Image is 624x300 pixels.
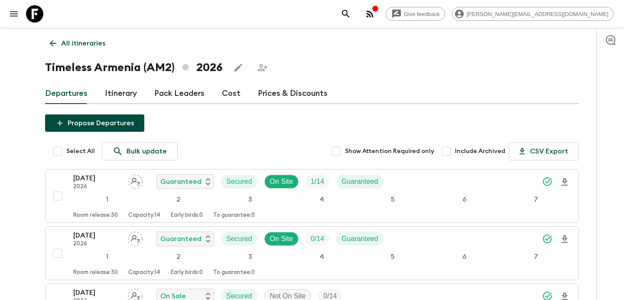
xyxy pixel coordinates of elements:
div: 5 [359,251,427,262]
div: 5 [359,194,427,205]
svg: Synced Successfully [542,234,552,244]
p: Secured [226,234,252,244]
p: Guaranteed [341,176,378,187]
span: Show Attention Required only [345,147,434,156]
p: Guaranteed [341,234,378,244]
button: CSV Export [509,142,579,160]
div: Secured [221,232,257,246]
div: 2 [145,251,213,262]
span: Include Archived [455,147,505,156]
span: Assign pack leader [128,291,143,298]
span: Assign pack leader [128,177,143,184]
button: [DATE]2026Assign pack leaderGuaranteedSecuredOn SiteTrip FillGuaranteed1234567Room release:30Capa... [45,226,579,280]
p: On Site [270,176,293,187]
a: All itineraries [45,35,110,52]
p: Room release: 30 [73,269,118,276]
div: [PERSON_NAME][EMAIL_ADDRESS][DOMAIN_NAME] [452,7,614,21]
h1: Timeless Armenia (AM2) 2026 [45,59,223,76]
div: Secured [221,175,257,189]
p: To guarantee: 0 [213,212,255,219]
div: On Site [264,175,299,189]
a: Give feedback [386,7,445,21]
p: Capacity: 14 [128,212,160,219]
p: Room release: 30 [73,212,118,219]
p: Early birds: 0 [171,212,203,219]
div: 6 [430,194,498,205]
button: [DATE]2026Assign pack leaderGuaranteedSecuredOn SiteTrip FillGuaranteed1234567Room release:30Capa... [45,169,579,223]
p: On Site [270,234,293,244]
p: Capacity: 14 [128,269,160,276]
div: 3 [216,251,284,262]
a: Pack Leaders [154,83,205,104]
button: Propose Departures [45,114,144,132]
p: Bulk update [127,146,167,157]
div: Trip Fill [305,175,329,189]
div: Trip Fill [305,232,329,246]
div: 3 [216,194,284,205]
div: 7 [502,251,570,262]
div: 1 [73,194,141,205]
a: Prices & Discounts [258,83,328,104]
button: menu [5,5,23,23]
span: Select All [66,147,95,156]
p: Secured [226,176,252,187]
p: 1 / 14 [311,176,324,187]
p: Early birds: 0 [171,269,203,276]
p: Guaranteed [160,176,201,187]
a: Cost [222,83,240,104]
div: On Site [264,232,299,246]
a: Departures [45,83,88,104]
p: Guaranteed [160,234,201,244]
span: Assign pack leader [128,234,143,241]
p: [DATE] [73,230,121,241]
a: Itinerary [105,83,137,104]
div: 7 [502,194,570,205]
p: 2026 [73,183,121,190]
div: 1 [73,251,141,262]
svg: Download Onboarding [559,234,570,245]
div: 2 [145,194,213,205]
span: Give feedback [399,11,445,17]
svg: Download Onboarding [559,177,570,187]
p: 0 / 14 [311,234,324,244]
p: All itineraries [61,38,105,49]
p: [DATE] [73,287,121,298]
div: 4 [288,251,356,262]
span: [PERSON_NAME][EMAIL_ADDRESS][DOMAIN_NAME] [462,11,613,17]
div: 4 [288,194,356,205]
button: Edit this itinerary [230,59,247,76]
div: 6 [430,251,498,262]
p: 2026 [73,241,121,248]
span: Share this itinerary [254,59,271,76]
button: search adventures [337,5,354,23]
a: Bulk update [102,142,178,160]
p: [DATE] [73,173,121,183]
p: To guarantee: 0 [213,269,255,276]
svg: Synced Successfully [542,176,552,187]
